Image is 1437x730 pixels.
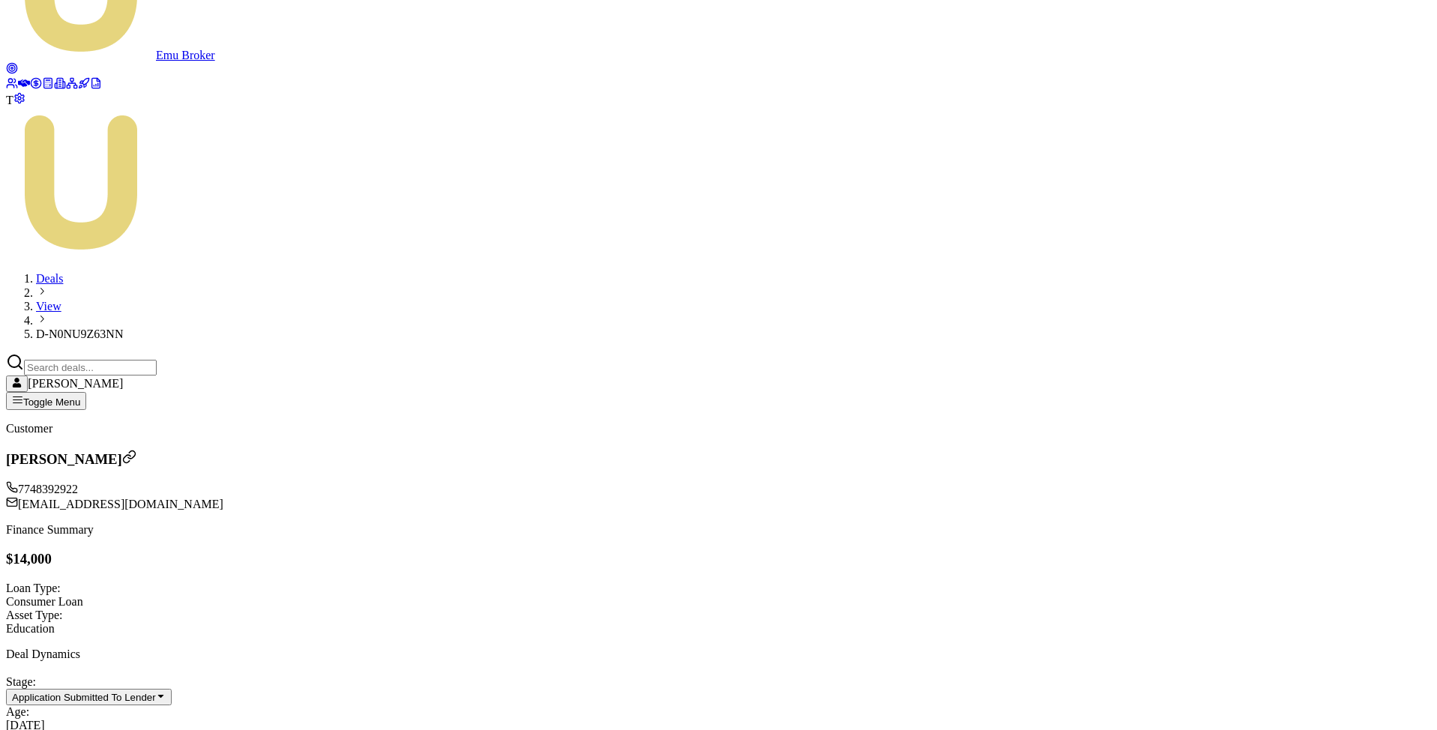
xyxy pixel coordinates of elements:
[6,481,1431,496] div: 7748392922
[6,450,1431,468] h3: [PERSON_NAME]
[6,49,215,61] a: Emu Broker
[6,582,1431,595] div: Loan Type:
[156,49,215,61] span: Emu Broker
[6,94,13,106] span: T
[6,609,1431,622] div: Asset Type :
[6,107,156,257] img: Emu Money Test
[6,705,1431,719] div: Age:
[28,377,123,390] span: [PERSON_NAME]
[6,622,1431,636] div: Education
[6,422,1431,435] p: Customer
[6,648,1431,661] p: Deal Dynamics
[6,272,1431,341] nav: breadcrumb
[6,675,1431,689] div: Stage:
[6,523,1431,537] p: Finance Summary
[36,328,123,340] span: D-N0NU9Z63NN
[6,392,86,410] button: Toggle Menu
[6,689,172,705] button: Application Submitted To Lender
[24,360,157,375] input: Search deals
[6,595,1431,609] div: Consumer Loan
[6,551,1431,567] h3: $14,000
[36,272,63,285] a: Deals
[6,496,1431,511] div: [EMAIL_ADDRESS][DOMAIN_NAME]
[23,396,80,408] span: Toggle Menu
[36,300,61,313] a: View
